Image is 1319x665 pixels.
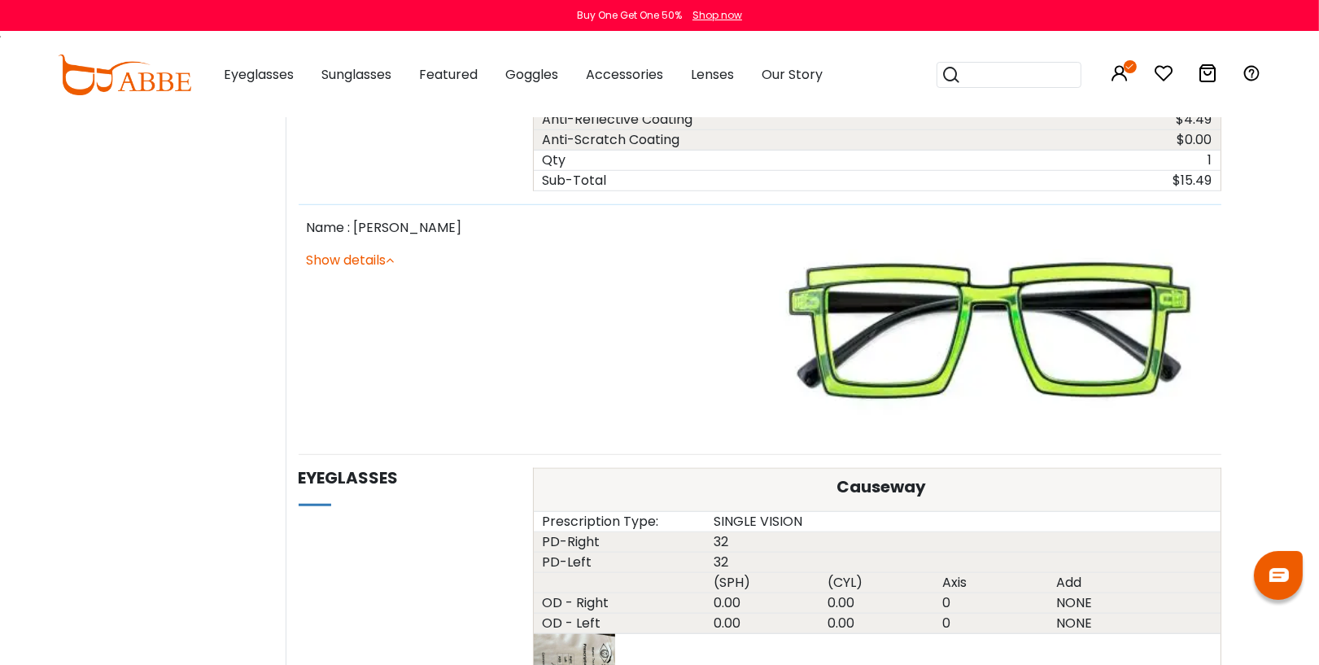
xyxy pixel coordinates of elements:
[819,614,934,633] div: 0.00
[534,553,705,572] div: PD-Left
[534,512,705,532] div: Prescription Type:
[705,553,1221,572] div: 32
[299,468,518,488] h5: Eyeglasses
[534,130,877,150] div: Anti-Scratch Coating
[819,573,934,593] div: (CYL)
[419,65,478,84] span: Featured
[705,593,820,613] div: 0.00
[307,251,395,269] a: Show details
[819,593,934,613] div: 0.00
[705,512,1221,532] div: SINGLE VISION
[321,65,391,84] span: Sunglasses
[534,151,705,170] div: Qty
[224,65,294,84] span: Eyeglasses
[705,532,1221,552] div: 32
[1049,573,1164,593] div: Add
[934,593,1049,613] div: 0
[1269,568,1289,582] img: chat
[1049,110,1221,129] div: $4.49
[934,573,1049,593] div: Axis
[534,171,705,190] div: Sub-Total
[1049,130,1221,150] div: $0.00
[546,477,1216,497] h5: Causeway
[705,573,820,593] div: (SPH)
[58,55,191,95] img: abbeglasses.com
[691,65,734,84] span: Lenses
[705,151,1221,170] div: 1
[577,8,682,23] div: Buy One Get One 50%
[505,65,558,84] span: Goggles
[534,593,705,613] div: OD - Right
[934,614,1049,633] div: 0
[307,218,752,238] p: Name : [PERSON_NAME]
[534,614,705,633] div: OD - Left
[586,65,663,84] span: Accessories
[684,8,742,22] a: Shop now
[692,8,742,23] div: Shop now
[534,532,705,552] div: PD-Right
[762,65,823,84] span: Our Story
[534,110,877,129] div: Anti-Reflective Coating
[1049,614,1164,633] div: NONE
[705,614,820,633] div: 0.00
[705,171,1221,190] div: $15.49
[1049,593,1164,613] div: NONE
